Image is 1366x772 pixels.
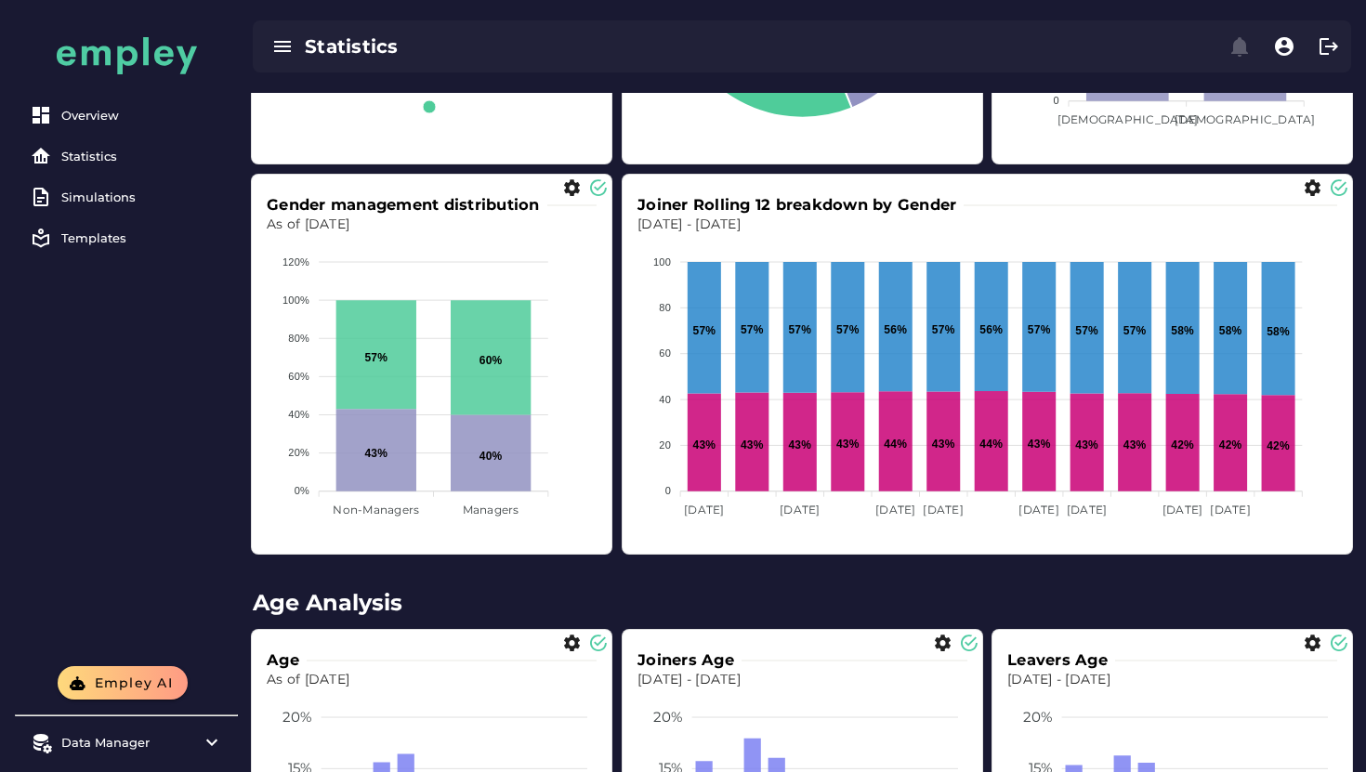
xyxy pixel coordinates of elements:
[875,503,916,517] tspan: [DATE]
[282,294,309,306] tspan: 100%
[267,649,307,671] h3: Age
[288,371,309,382] tspan: 60%
[282,256,309,268] tspan: 120%
[1007,671,1337,689] p: [DATE] - [DATE]
[61,149,223,164] div: Statistics
[637,194,964,216] h3: Joiner Rolling 12 breakdown by Gender
[1054,96,1059,107] tspan: 0
[58,666,188,700] button: Empley AI
[288,333,309,344] tspan: 80%
[288,448,309,459] tspan: 20%
[659,348,671,360] tspan: 60
[1007,649,1115,671] h3: Leavers Age
[1162,503,1203,517] tspan: [DATE]
[267,216,597,234] p: As of [DATE]
[61,108,223,123] div: Overview
[61,230,223,245] div: Templates
[659,302,671,313] tspan: 80
[659,394,671,405] tspan: 40
[1018,503,1059,517] tspan: [DATE]
[1057,112,1199,126] tspan: [DEMOGRAPHIC_DATA]
[93,674,173,691] span: Empley AI
[267,194,547,216] h3: Gender management distribution
[253,586,1351,620] h2: Age Analysis
[1067,503,1108,517] tspan: [DATE]
[22,137,230,175] a: Statistics
[637,649,742,671] h3: Joiners Age
[22,178,230,216] a: Simulations
[288,409,309,420] tspan: 40%
[653,708,683,726] tspan: 20%
[637,216,1337,234] p: [DATE] - [DATE]
[659,439,671,451] tspan: 20
[282,708,312,726] tspan: 20%
[1210,503,1251,517] tspan: [DATE]
[665,486,671,497] tspan: 0
[333,503,419,517] tspan: Non-Managers
[305,33,761,59] div: Statistics
[1175,112,1316,126] tspan: [DEMOGRAPHIC_DATA]
[780,503,821,517] tspan: [DATE]
[22,219,230,256] a: Templates
[1023,708,1053,726] tspan: 20%
[684,503,725,517] tspan: [DATE]
[463,503,519,517] tspan: Managers
[267,671,597,689] p: As of [DATE]
[22,97,230,134] a: Overview
[637,671,967,689] p: [DATE] - [DATE]
[61,190,223,204] div: Simulations
[295,486,309,497] tspan: 0%
[923,503,964,517] tspan: [DATE]
[653,256,671,268] tspan: 100
[61,735,191,750] div: Data Manager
